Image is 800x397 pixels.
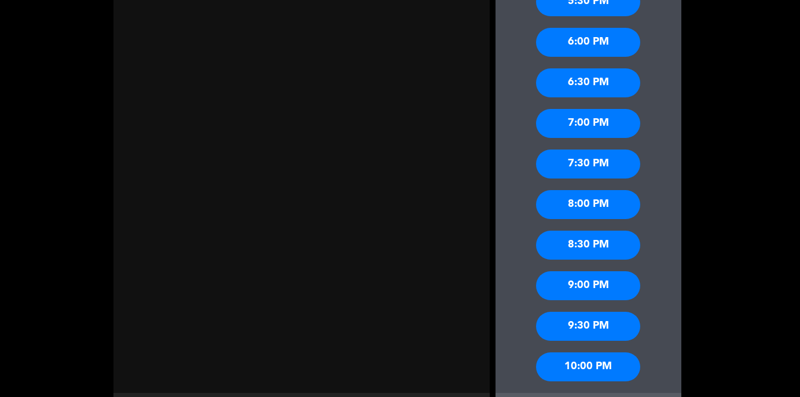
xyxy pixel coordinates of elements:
[536,312,640,341] div: 9:30 PM
[536,109,640,138] div: 7:00 PM
[536,150,640,179] div: 7:30 PM
[536,190,640,219] div: 8:00 PM
[536,271,640,300] div: 9:00 PM
[536,28,640,57] div: 6:00 PM
[536,231,640,260] div: 8:30 PM
[536,68,640,97] div: 6:30 PM
[536,352,640,381] div: 10:00 PM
